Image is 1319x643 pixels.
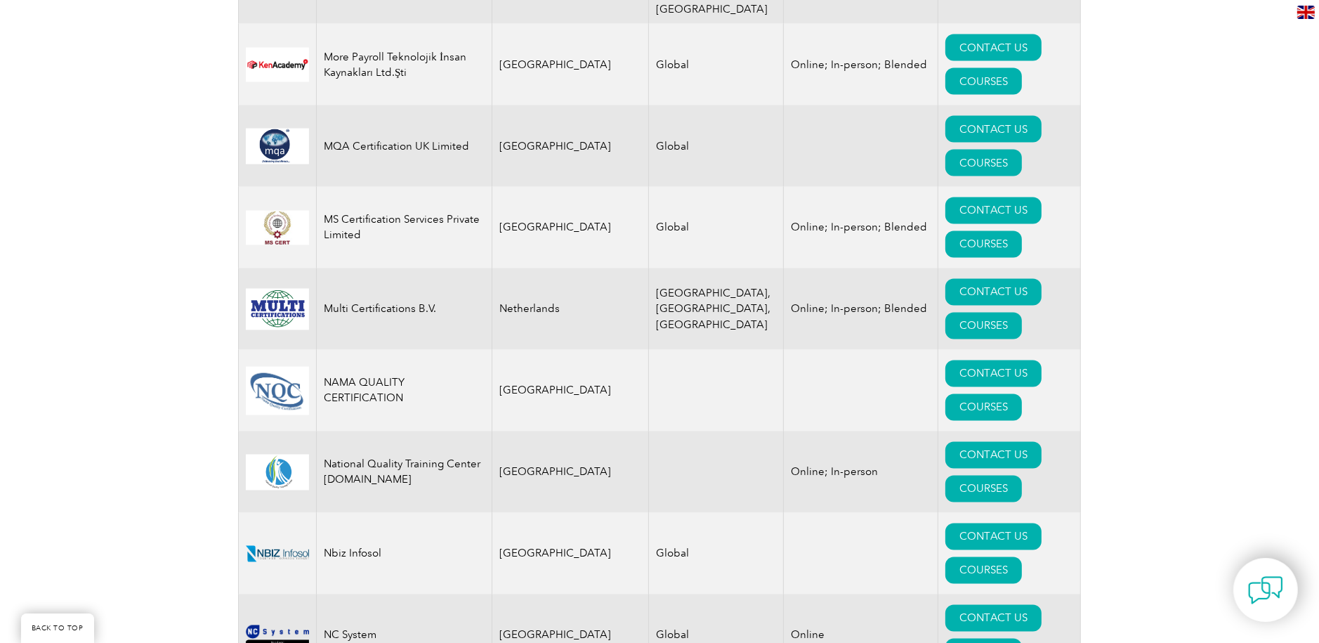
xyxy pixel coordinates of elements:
[492,513,649,595] td: [GEOGRAPHIC_DATA]
[945,442,1042,469] a: CONTACT US
[246,211,309,245] img: 9fd1c908-7ae1-ec11-bb3e-002248d3b10e-logo.jpg
[1297,6,1315,19] img: en
[945,279,1042,306] a: CONTACT US
[246,367,309,415] img: 870f6014-ce33-ef11-8e4e-002248972526-logo.jpg
[648,105,783,187] td: Global
[1248,573,1283,608] img: contact-chat.png
[317,105,492,187] td: MQA Certification UK Limited
[945,197,1042,224] a: CONTACT US
[317,187,492,268] td: MS Certification Services Private Limited
[945,150,1022,176] a: COURSES
[945,476,1022,502] a: COURSES
[492,105,649,187] td: [GEOGRAPHIC_DATA]
[945,524,1042,550] a: CONTACT US
[945,68,1022,95] a: COURSES
[246,289,309,331] img: dcceface-21a8-ef11-b8e9-00224893fac3-logo.png
[648,513,783,595] td: Global
[783,187,938,268] td: Online; In-person; Blended
[945,557,1022,584] a: COURSES
[945,605,1042,632] a: CONTACT US
[945,394,1022,421] a: COURSES
[492,187,649,268] td: [GEOGRAPHIC_DATA]
[317,513,492,595] td: Nbiz Infosol
[945,313,1022,339] a: COURSES
[648,268,783,350] td: [GEOGRAPHIC_DATA], [GEOGRAPHIC_DATA], [GEOGRAPHIC_DATA]
[246,455,309,491] img: 4ab7c282-124b-ee11-be6f-000d3ae1a86f-logo.png
[21,613,94,643] a: BACK TO TOP
[492,350,649,431] td: [GEOGRAPHIC_DATA]
[648,24,783,105] td: Global
[246,129,309,164] img: 43f150f7-466f-eb11-a812-002248153038-logo.png
[317,431,492,513] td: National Quality Training Center [DOMAIN_NAME]
[783,268,938,350] td: Online; In-person; Blended
[945,231,1022,258] a: COURSES
[945,34,1042,61] a: CONTACT US
[945,116,1042,143] a: CONTACT US
[317,24,492,105] td: More Payroll Teknolojik İnsan Kaynakları Ltd.Şti
[783,24,938,105] td: Online; In-person; Blended
[648,187,783,268] td: Global
[246,546,309,562] img: 538e79cf-a5b0-ea11-a812-000d3ae11abd%20-logo.png
[317,350,492,431] td: NAMA QUALITY CERTIFICATION
[492,268,649,350] td: Netherlands
[492,431,649,513] td: [GEOGRAPHIC_DATA]
[783,431,938,513] td: Online; In-person
[492,24,649,105] td: [GEOGRAPHIC_DATA]
[246,48,309,82] img: e16a2823-4623-ef11-840a-00224897b20f-logo.png
[317,268,492,350] td: Multi Certifications B.V.
[945,361,1042,387] a: CONTACT US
